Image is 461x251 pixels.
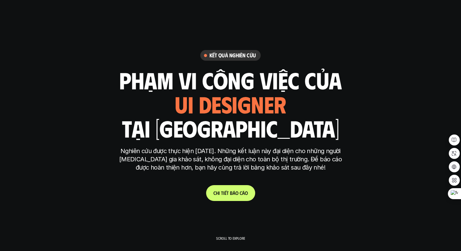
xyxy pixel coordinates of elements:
h6: Kết quả nghiên cứu [209,52,256,59]
span: C [213,190,216,196]
span: h [216,190,219,196]
span: ế [224,190,227,196]
h1: tại [GEOGRAPHIC_DATA] [122,115,339,141]
span: b [230,190,233,196]
span: o [245,190,248,196]
span: i [219,190,220,196]
span: á [233,190,235,196]
span: c [240,190,242,196]
a: Chitiếtbáocáo [206,185,255,201]
span: i [223,190,224,196]
p: Nghiên cứu được thực hiện [DATE]. Những kết luận này đại diện cho những người [MEDICAL_DATA] gia ... [116,147,345,172]
span: á [242,190,245,196]
p: Scroll to explore [216,236,245,240]
span: t [227,190,229,196]
span: o [235,190,238,196]
span: t [221,190,223,196]
h1: phạm vi công việc của [119,67,342,93]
